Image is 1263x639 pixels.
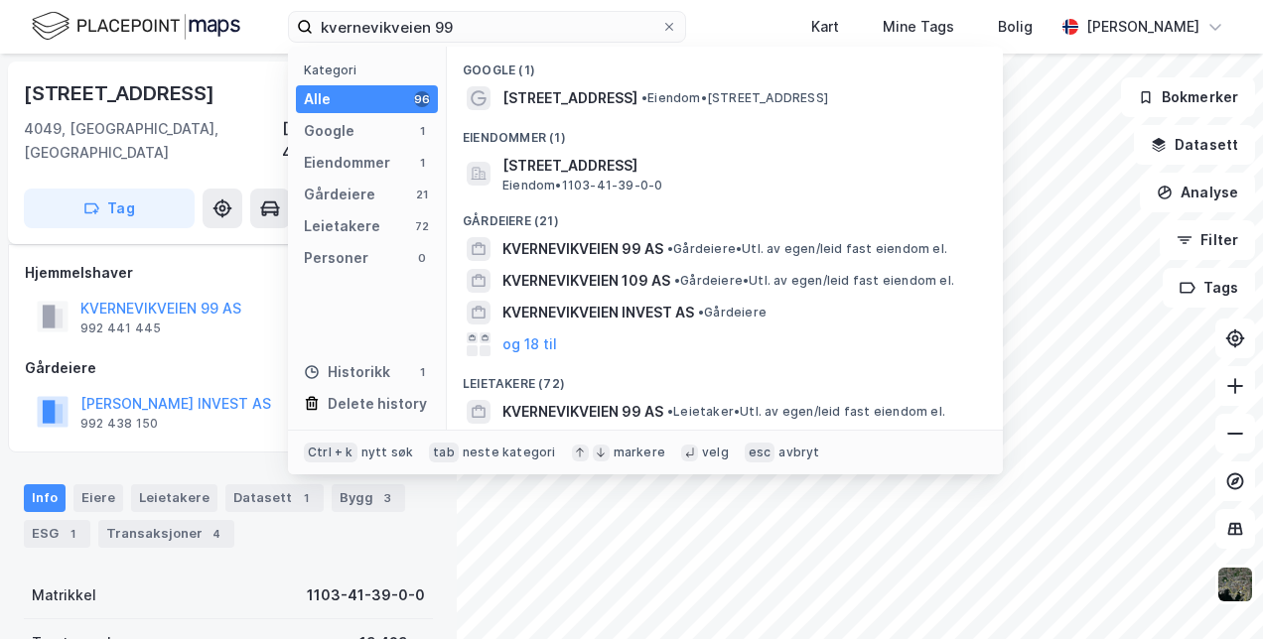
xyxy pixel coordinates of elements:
div: Alle [304,87,331,111]
div: avbryt [778,445,819,460]
div: Eiere [73,484,123,512]
div: nytt søk [361,445,414,460]
div: Gårdeiere [304,183,375,206]
div: velg [702,445,729,460]
span: [STREET_ADDRESS] [502,86,637,110]
div: Leietakere [304,214,380,238]
div: 1 [414,155,430,171]
div: Datasett [225,484,324,512]
div: 21 [414,187,430,202]
div: ESG [24,520,90,548]
div: Ctrl + k [304,443,357,462]
span: KVERNEVIKVEIEN 109 AS [502,269,670,293]
span: [STREET_ADDRESS] [502,154,979,178]
div: Kategori [304,63,438,77]
div: Historikk [304,360,390,384]
span: KVERNEVIKVEIEN 99 AS [502,400,663,424]
button: Datasett [1134,125,1255,165]
div: markere [614,445,665,460]
div: [STREET_ADDRESS] [24,77,218,109]
div: neste kategori [463,445,556,460]
div: 992 441 445 [80,320,161,336]
div: Gårdeiere (21) [447,197,1003,233]
span: Gårdeiere • Utl. av egen/leid fast eiendom el. [674,273,954,289]
div: Leietakere (72) [447,360,1003,396]
div: 992 438 150 [80,416,158,432]
input: Søk på adresse, matrikkel, gårdeiere, leietakere eller personer [313,12,661,42]
span: • [667,241,673,256]
div: Kart [811,15,839,39]
iframe: Chat Widget [1164,544,1263,639]
div: Transaksjoner [98,520,234,548]
span: KVERNEVIKVEIEN INVEST AS [502,301,694,324]
span: • [698,305,704,319]
button: og 18 til [502,332,557,356]
span: Gårdeiere • Utl. av egen/leid fast eiendom el. [667,241,947,257]
button: Analyse [1140,173,1255,212]
div: Eiendommer [304,151,390,175]
img: logo.f888ab2527a4732fd821a326f86c7f29.svg [32,9,240,44]
div: tab [429,443,459,462]
div: Hjemmelshaver [25,261,432,285]
span: Leietaker • Utl. av egen/leid fast eiendom el. [667,404,945,420]
div: 1 [414,364,430,380]
button: Tags [1163,268,1255,308]
span: KVERNEVIKVEIEN 99 AS [502,237,663,261]
div: Gårdeiere [25,356,432,380]
span: Eiendom • 1103-41-39-0-0 [502,178,662,193]
div: Bolig [998,15,1033,39]
span: • [667,404,673,419]
span: • [641,90,647,105]
div: 4049, [GEOGRAPHIC_DATA], [GEOGRAPHIC_DATA] [24,117,282,165]
div: 0 [414,250,430,266]
button: Bokmerker [1121,77,1255,117]
div: esc [745,443,775,462]
div: [GEOGRAPHIC_DATA], 41/39 [282,117,433,165]
div: 72 [414,218,430,234]
div: Delete history [328,392,427,416]
div: Personer [304,246,368,270]
div: [PERSON_NAME] [1086,15,1199,39]
div: 4 [207,524,226,544]
span: Gårdeiere [698,305,767,320]
div: Info [24,484,66,512]
div: Bygg [332,484,405,512]
div: 1103-41-39-0-0 [307,583,425,607]
div: 3 [377,488,397,508]
div: 1 [414,123,430,139]
button: Filter [1160,220,1255,260]
div: 1 [296,488,316,508]
div: Google [304,119,354,143]
div: Mine Tags [883,15,954,39]
div: Eiendommer (1) [447,114,1003,150]
div: Google (1) [447,47,1003,82]
div: Matrikkel [32,583,96,607]
div: Leietakere [131,484,217,512]
button: Tag [24,189,195,228]
span: Eiendom • [STREET_ADDRESS] [641,90,828,106]
div: Kontrollprogram for chat [1164,544,1263,639]
div: 1 [63,524,82,544]
span: • [674,273,680,288]
div: 96 [414,91,430,107]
